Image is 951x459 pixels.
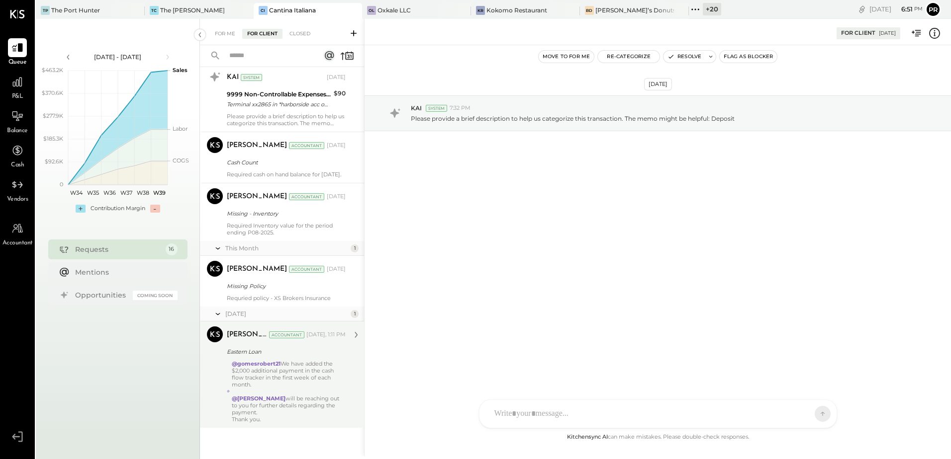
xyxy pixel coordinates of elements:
a: Accountant [0,219,34,248]
div: copy link [857,4,867,14]
div: Accountant [269,331,304,338]
div: Contribution Margin [91,205,145,213]
div: This Month [225,244,348,252]
text: $92.6K [45,158,63,165]
strong: @[PERSON_NAME] [232,395,285,402]
strong: @gomesrobert21 [232,360,281,367]
div: Coming Soon [133,291,178,300]
div: Accountant [289,193,324,200]
div: Requests [75,244,161,254]
text: W35 [87,189,99,196]
a: Cash [0,141,34,170]
div: [DATE] [879,30,896,37]
text: W38 [136,189,149,196]
div: Cash Count [227,157,343,167]
div: For Client [841,29,875,37]
text: Sales [173,67,188,74]
span: Accountant [2,239,33,248]
div: 1 [351,244,359,252]
div: [PERSON_NAME] [227,192,287,202]
div: For Client [242,29,283,39]
div: Terminal xx2865 in *harborside acc ount xx-x8908 ma xx0844 seq # xx4234 [227,99,331,109]
span: Vendors [7,195,28,204]
div: CI [259,6,268,15]
div: [DATE] [225,309,348,318]
button: Re-Categorize [598,51,660,63]
div: Missing Policy [227,281,343,291]
div: Accountant [289,142,324,149]
div: BD [585,6,594,15]
button: Pr [925,1,941,17]
div: [DATE] [327,265,346,273]
div: Required Inventory value for the period ending P08-2025. [227,222,346,236]
button: Move to for me [539,51,594,63]
div: TP [41,6,50,15]
div: [DATE] [327,142,346,150]
div: Cantina Italiana [269,6,316,14]
div: System [241,74,262,81]
span: Queue [8,58,27,67]
div: [PERSON_NAME] [227,141,287,151]
text: $185.3K [43,135,63,142]
div: 1 [351,310,359,318]
text: W36 [103,189,115,196]
div: System [426,105,447,112]
span: Cash [11,161,24,170]
div: We have added the $2,000 additional payment in the cash flow tracker in the first week of each mo... [232,360,346,423]
div: The Port Hunter [51,6,100,14]
div: Required cash on hand balance for [DATE]. [227,171,346,178]
div: will be reaching out to you for further details regarding the payment. [232,395,346,416]
text: W39 [153,189,165,196]
div: 9999 Non-Controllable Expenses:Other Income and Expenses:To Be Classified P&L [227,89,331,99]
div: + 20 [703,3,721,15]
div: - [150,205,160,213]
div: Accountant [289,266,324,273]
span: Balance [7,127,28,136]
div: Thank you. [232,416,346,423]
div: Opportunities [75,290,128,300]
div: Requried policy - XS Brokers Insurance [227,295,346,302]
div: $90 [334,88,346,98]
div: Please provide a brief description to help us categorize this transaction. The memo might be help... [227,113,346,127]
div: Kokomo Restaurant [486,6,547,14]
div: Missing - Inventory [227,209,343,219]
div: 16 [166,243,178,255]
a: Balance [0,107,34,136]
div: + [76,205,86,213]
a: Queue [0,38,34,67]
button: Resolve [664,51,705,63]
div: Oxkale LLC [378,6,411,14]
text: $463.2K [42,67,63,74]
div: TC [150,6,159,15]
div: Mentions [75,267,173,277]
div: Eastern Loan [227,347,343,357]
a: P&L [0,73,34,101]
div: KR [476,6,485,15]
span: 7:32 PM [450,104,471,112]
text: W34 [70,189,83,196]
div: KAI [227,73,239,82]
text: 0 [60,181,63,188]
div: [DATE] [644,78,672,90]
text: W37 [120,189,132,196]
span: KAI [411,104,422,112]
text: Labor [173,125,188,132]
text: $370.6K [42,89,63,96]
div: [PERSON_NAME] [227,264,287,274]
span: P&L [12,92,23,101]
button: Flag as Blocker [720,51,777,63]
div: [PERSON_NAME] [227,330,267,340]
a: Vendors [0,175,34,204]
div: [DATE] [327,193,346,201]
div: [DATE] [327,74,346,81]
text: COGS [173,157,189,164]
div: Closed [285,29,315,39]
div: [PERSON_NAME]’s Donuts [595,6,674,14]
div: OL [367,6,376,15]
p: Please provide a brief description to help us categorize this transaction. The memo might be help... [411,114,735,123]
div: [DATE] [869,4,923,14]
div: For Me [210,29,240,39]
div: [DATE] - [DATE] [76,53,160,61]
div: [DATE], 1:11 PM [306,331,346,339]
div: The [PERSON_NAME] [160,6,225,14]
